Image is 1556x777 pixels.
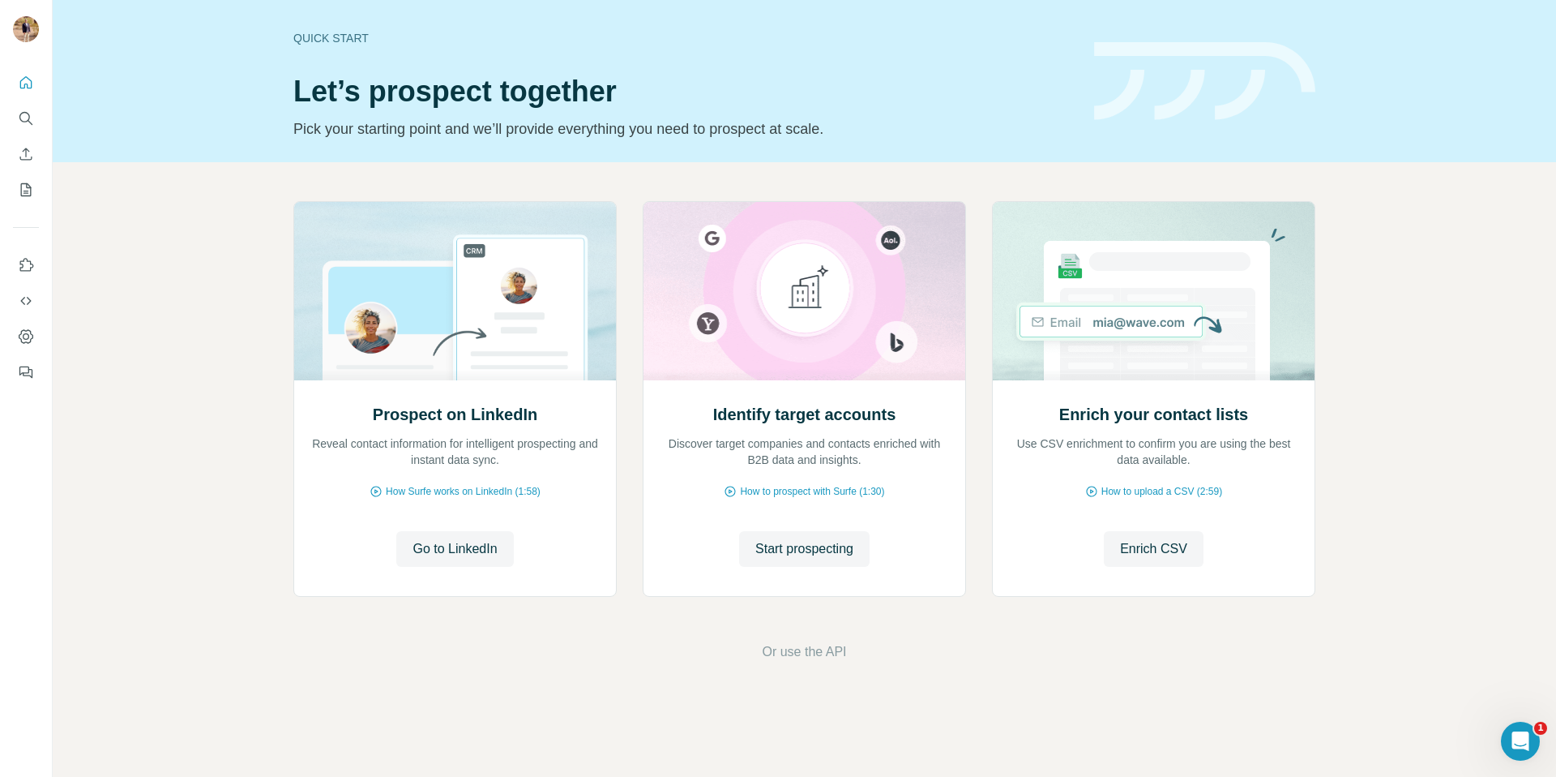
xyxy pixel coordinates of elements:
[1059,403,1248,426] h2: Enrich your contact lists
[373,403,537,426] h2: Prospect on LinkedIn
[1104,531,1203,567] button: Enrich CSV
[310,436,600,468] p: Reveal contact information for intelligent prospecting and instant data sync.
[1094,42,1315,121] img: banner
[13,104,39,133] button: Search
[739,531,870,567] button: Start prospecting
[413,539,497,559] span: Go to LinkedIn
[992,202,1315,380] img: Enrich your contact lists
[293,118,1075,140] p: Pick your starting point and we’ll provide everything you need to prospect at scale.
[13,286,39,316] button: Use Surfe API
[1534,722,1547,735] span: 1
[13,16,39,42] img: Avatar
[13,251,39,280] button: Use Surfe on LinkedIn
[293,30,1075,46] div: Quick start
[13,175,39,204] button: My lists
[396,531,513,567] button: Go to LinkedIn
[293,75,1075,108] h1: Let’s prospect together
[1501,722,1540,761] iframe: Intercom live chat
[755,539,853,559] span: Start prospecting
[740,484,884,499] span: How to prospect with Surfe (1:30)
[293,202,617,380] img: Prospect on LinkedIn
[1009,436,1298,468] p: Use CSV enrichment to confirm you are using the best data available.
[386,484,541,499] span: How Surfe works on LinkedIn (1:58)
[1101,484,1222,499] span: How to upload a CSV (2:59)
[713,403,896,426] h2: Identify target accounts
[13,358,39,387] button: Feedback
[13,140,39,169] button: Enrich CSV
[13,322,39,351] button: Dashboard
[1120,539,1187,559] span: Enrich CSV
[643,202,966,380] img: Identify target accounts
[660,436,949,468] p: Discover target companies and contacts enriched with B2B data and insights.
[762,642,846,662] button: Or use the API
[13,68,39,97] button: Quick start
